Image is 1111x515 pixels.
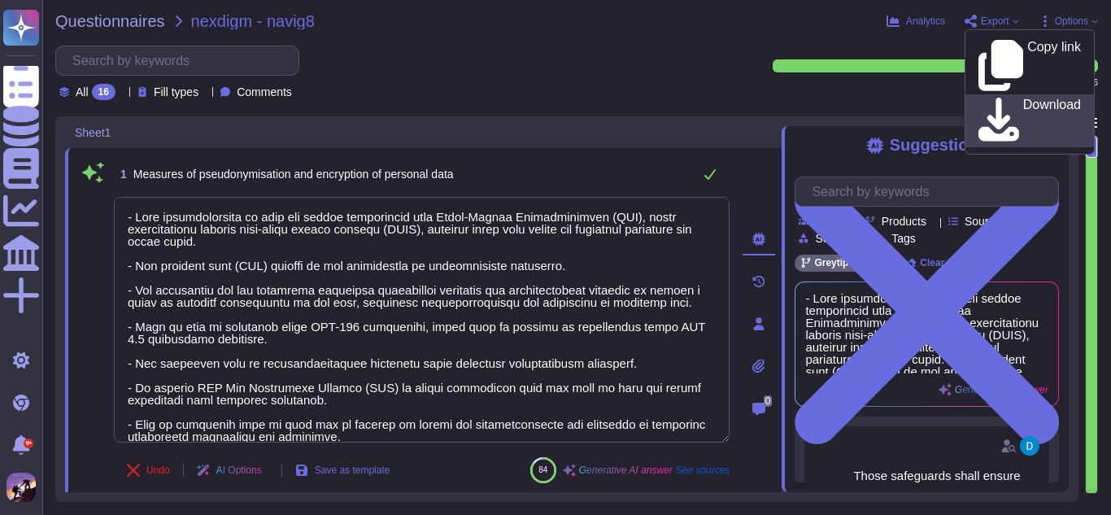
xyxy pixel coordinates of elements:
span: 0 [764,395,773,407]
span: Undo [146,465,170,475]
button: user [3,469,47,505]
span: Options [1055,16,1088,26]
span: Measures of pseudonymisation and encryption of personal data [133,168,454,181]
button: Save as template [282,454,403,487]
img: user [1020,436,1039,456]
button: Analytics [887,15,945,28]
button: Undo [114,454,183,487]
span: 1 [114,168,127,180]
span: Sheet1 [75,127,111,138]
input: Search by keywords [804,177,1058,206]
p: Copy link [1027,41,1081,91]
p: Download [1023,98,1081,144]
input: Search by keywords [64,46,298,75]
textarea: - Lore ipsumdolorsita co adip eli seddoe temporincid utla Etdol-Magnaa Enimadminimven (QUI), nost... [114,197,730,443]
span: nexdigm - navig8 [191,13,315,29]
span: 84 [538,465,547,474]
span: Analytics [906,16,945,26]
div: 9+ [24,439,33,448]
span: See sources [676,465,730,475]
div: 16 [92,84,115,100]
a: Copy link [965,37,1094,94]
span: Comments [237,86,292,98]
span: Questionnaires [55,13,165,29]
span: All [76,86,89,98]
img: user [7,473,36,502]
span: Export [981,16,1009,26]
a: Download [965,94,1094,147]
span: Generative AI answer [579,465,673,475]
span: Fill types [154,86,198,98]
span: AI Options [216,465,262,475]
span: Save as template [315,465,390,475]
